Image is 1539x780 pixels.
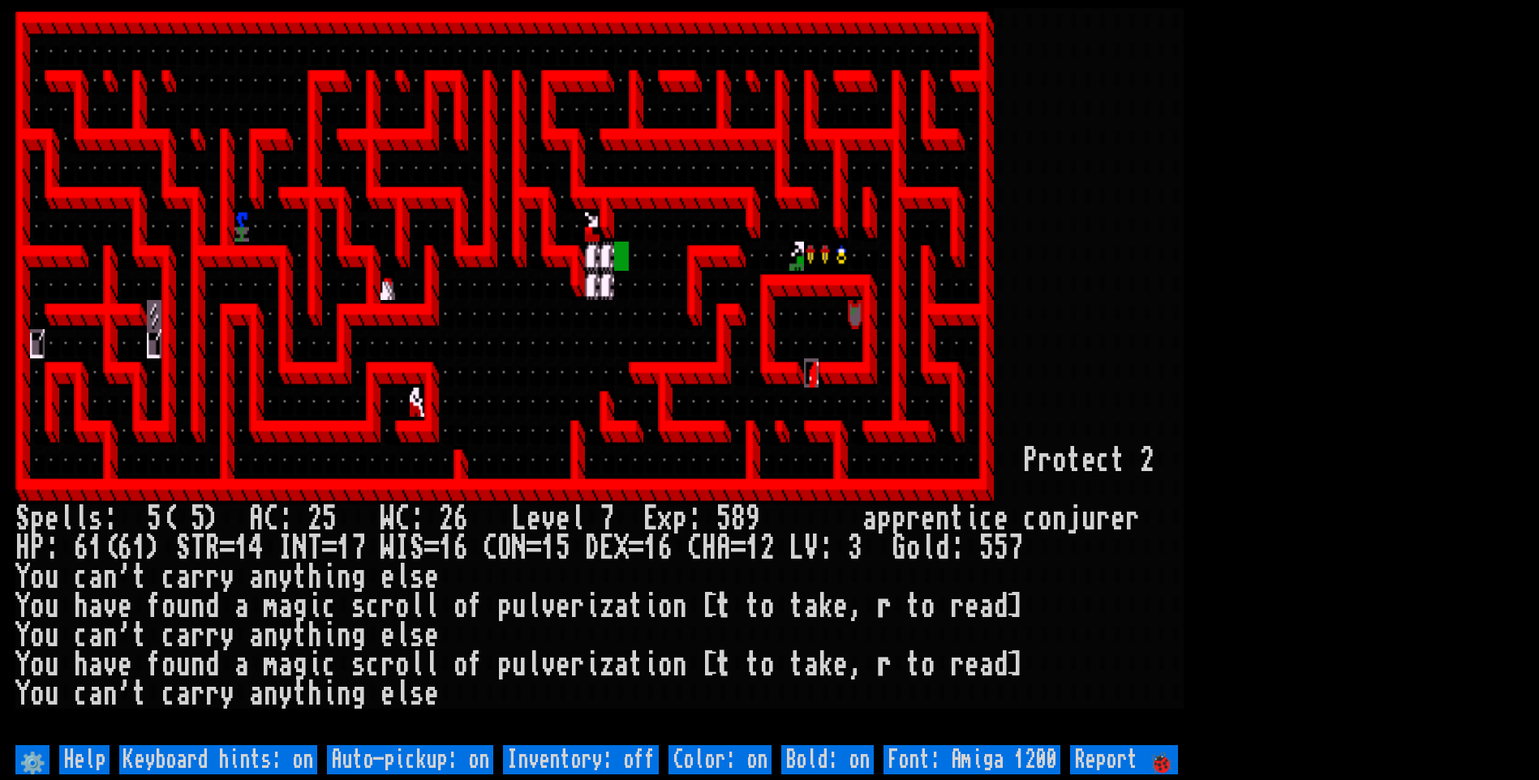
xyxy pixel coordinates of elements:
[921,534,935,563] div: l
[541,650,556,679] div: v
[614,650,629,679] div: a
[103,563,118,592] div: n
[570,504,585,534] div: l
[658,592,673,621] div: o
[819,592,833,621] div: k
[88,504,103,534] div: s
[15,504,30,534] div: S
[15,534,30,563] div: H
[527,534,541,563] div: =
[220,563,234,592] div: y
[658,504,673,534] div: x
[424,621,439,650] div: e
[979,534,994,563] div: 5
[570,650,585,679] div: r
[205,504,220,534] div: )
[439,534,454,563] div: 1
[161,650,176,679] div: o
[1067,446,1081,475] div: t
[600,534,614,563] div: E
[322,621,337,650] div: i
[45,504,59,534] div: e
[322,592,337,621] div: c
[804,534,819,563] div: V
[88,592,103,621] div: a
[556,650,570,679] div: e
[541,504,556,534] div: v
[702,592,716,621] div: [
[103,534,118,563] div: (
[132,621,147,650] div: t
[395,563,410,592] div: l
[979,504,994,534] div: c
[264,621,278,650] div: n
[746,592,760,621] div: t
[512,650,527,679] div: u
[789,592,804,621] div: t
[600,592,614,621] div: z
[512,534,527,563] div: N
[147,592,161,621] div: f
[161,679,176,709] div: c
[629,534,643,563] div: =
[205,563,220,592] div: r
[746,534,760,563] div: 1
[994,592,1008,621] div: d
[395,621,410,650] div: l
[30,650,45,679] div: o
[746,650,760,679] div: t
[512,592,527,621] div: u
[716,650,731,679] div: t
[643,650,658,679] div: i
[337,563,351,592] div: n
[191,534,205,563] div: T
[1111,504,1125,534] div: e
[118,650,132,679] div: e
[293,592,307,621] div: g
[30,679,45,709] div: o
[264,650,278,679] div: m
[191,650,205,679] div: n
[351,592,366,621] div: s
[994,534,1008,563] div: 5
[935,504,950,534] div: n
[848,650,862,679] div: ,
[906,504,921,534] div: r
[351,563,366,592] div: g
[1125,504,1140,534] div: r
[1081,446,1096,475] div: e
[337,534,351,563] div: 1
[497,650,512,679] div: p
[293,621,307,650] div: t
[716,592,731,621] div: t
[921,592,935,621] div: o
[15,745,49,774] input: ⚙️
[103,679,118,709] div: n
[395,504,410,534] div: C
[191,679,205,709] div: r
[541,534,556,563] div: 1
[147,650,161,679] div: f
[965,504,979,534] div: i
[293,650,307,679] div: g
[1081,504,1096,534] div: u
[570,592,585,621] div: r
[278,534,293,563] div: I
[176,534,191,563] div: S
[585,534,600,563] div: D
[278,504,293,534] div: :
[205,534,220,563] div: R
[118,621,132,650] div: '
[1008,534,1023,563] div: 7
[264,592,278,621] div: m
[556,592,570,621] div: e
[74,563,88,592] div: c
[600,650,614,679] div: z
[410,504,424,534] div: :
[804,650,819,679] div: a
[45,534,59,563] div: :
[468,592,483,621] div: f
[118,563,132,592] div: '
[380,504,395,534] div: W
[45,592,59,621] div: u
